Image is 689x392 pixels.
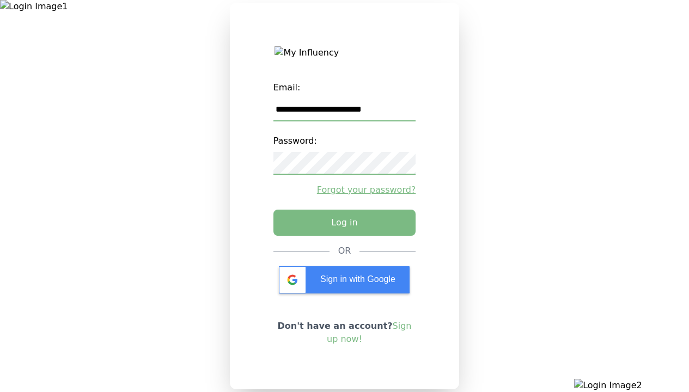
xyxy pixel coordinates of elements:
img: Login Image2 [574,379,689,392]
label: Password: [273,130,416,152]
label: Email: [273,77,416,99]
p: Don't have an account? [273,320,416,346]
a: Forgot your password? [273,183,416,197]
span: Sign in with Google [320,274,395,284]
button: Log in [273,210,416,236]
div: OR [338,244,351,258]
img: My Influency [275,46,414,59]
div: Sign in with Google [279,266,410,293]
